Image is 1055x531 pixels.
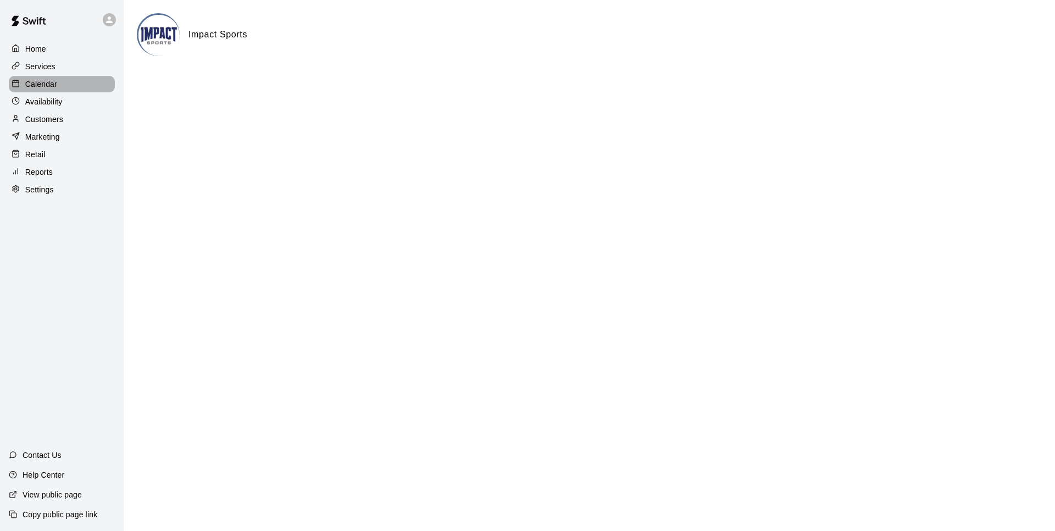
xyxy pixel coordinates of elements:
[25,79,57,90] p: Calendar
[9,58,115,75] a: Services
[9,111,115,128] a: Customers
[9,164,115,180] a: Reports
[9,129,115,145] a: Marketing
[9,181,115,198] a: Settings
[23,469,64,480] p: Help Center
[25,167,53,178] p: Reports
[23,450,62,461] p: Contact Us
[25,149,46,160] p: Retail
[188,27,247,42] h6: Impact Sports
[23,489,82,500] p: View public page
[9,41,115,57] a: Home
[25,184,54,195] p: Settings
[25,114,63,125] p: Customers
[25,43,46,54] p: Home
[9,146,115,163] a: Retail
[25,96,63,107] p: Availability
[9,76,115,92] a: Calendar
[138,15,180,56] img: Impact Sports logo
[23,509,97,520] p: Copy public page link
[9,93,115,110] a: Availability
[25,131,60,142] p: Marketing
[25,61,55,72] p: Services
